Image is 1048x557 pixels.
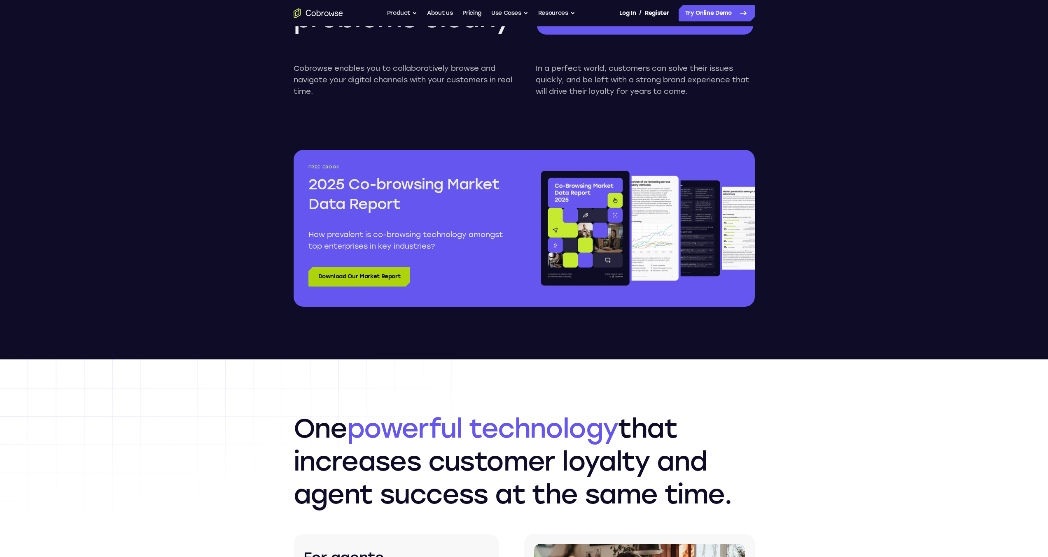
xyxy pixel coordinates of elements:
[308,165,509,170] p: Free ebook
[462,5,481,21] a: Pricing
[308,175,509,214] h2: 2025 Co-browsing Market Data Report
[294,412,755,511] h2: One that increases customer loyalty and agent success at the same time.
[639,8,642,18] span: /
[427,5,453,21] a: About us
[645,5,669,21] a: Register
[679,5,755,21] a: Try Online Demo
[294,8,343,18] a: Go to the home page
[536,63,755,97] p: In a perfect world, customers can solve their issues quickly, and be left with a strong brand exp...
[387,5,418,21] button: Product
[491,5,528,21] button: Use Cases
[538,5,575,21] button: Resources
[619,5,636,21] a: Log In
[308,267,411,287] a: Download Our Market Report
[294,63,513,97] p: Cobrowse enables you to collaboratively browse and navigate your digital channels with your custo...
[347,413,619,444] span: powerful technology
[308,229,509,252] p: How prevalent is co-browsing technology amongst top enterprises in key industries?
[539,165,755,292] img: Co-browsing market overview report book pages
